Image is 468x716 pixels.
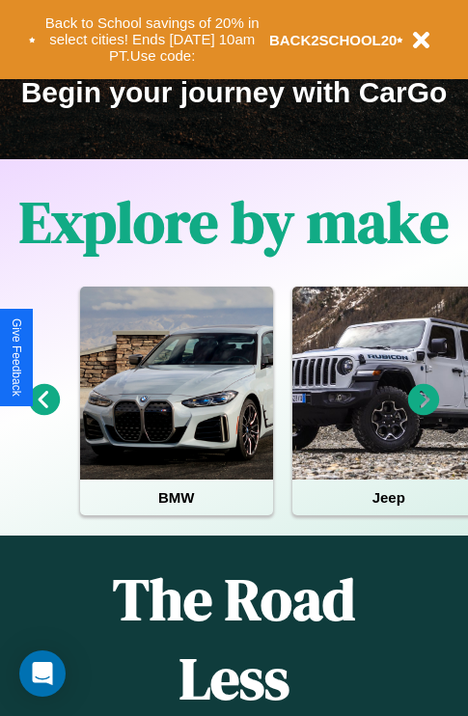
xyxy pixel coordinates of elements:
div: Give Feedback [10,318,23,397]
h4: BMW [80,480,273,515]
div: Open Intercom Messenger [19,650,66,697]
button: Back to School savings of 20% in select cities! Ends [DATE] 10am PT.Use code: [36,10,269,69]
h1: Explore by make [19,182,449,262]
b: BACK2SCHOOL20 [269,32,398,48]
